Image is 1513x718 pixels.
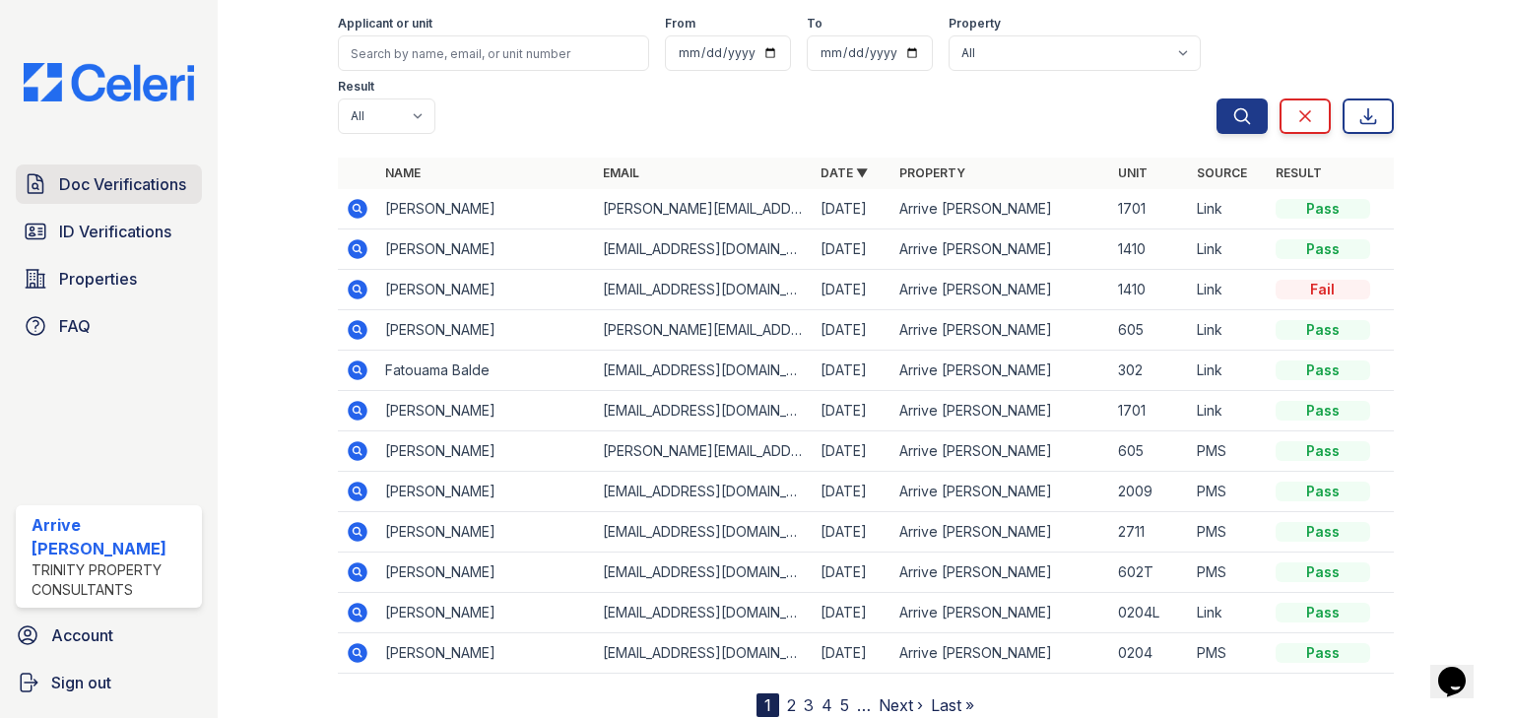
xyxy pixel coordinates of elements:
[595,351,813,391] td: [EMAIL_ADDRESS][DOMAIN_NAME]
[377,553,595,593] td: [PERSON_NAME]
[891,431,1109,472] td: Arrive [PERSON_NAME]
[1118,165,1148,180] a: Unit
[1110,391,1189,431] td: 1701
[1189,633,1268,674] td: PMS
[595,391,813,431] td: [EMAIL_ADDRESS][DOMAIN_NAME]
[338,79,374,95] label: Result
[59,314,91,338] span: FAQ
[377,633,595,674] td: [PERSON_NAME]
[51,671,111,694] span: Sign out
[16,164,202,204] a: Doc Verifications
[595,593,813,633] td: [EMAIL_ADDRESS][DOMAIN_NAME]
[1189,553,1268,593] td: PMS
[949,16,1001,32] label: Property
[377,593,595,633] td: [PERSON_NAME]
[1110,351,1189,391] td: 302
[813,391,891,431] td: [DATE]
[595,553,813,593] td: [EMAIL_ADDRESS][DOMAIN_NAME]
[1189,472,1268,512] td: PMS
[891,633,1109,674] td: Arrive [PERSON_NAME]
[804,695,814,715] a: 3
[595,229,813,270] td: [EMAIL_ADDRESS][DOMAIN_NAME]
[813,351,891,391] td: [DATE]
[377,310,595,351] td: [PERSON_NAME]
[756,693,779,717] div: 1
[59,220,171,243] span: ID Verifications
[59,172,186,196] span: Doc Verifications
[1189,351,1268,391] td: Link
[8,63,210,101] img: CE_Logo_Blue-a8612792a0a2168367f1c8372b55b34899dd931a85d93a1a3d3e32e68fde9ad4.png
[857,693,871,717] span: …
[595,431,813,472] td: [PERSON_NAME][EMAIL_ADDRESS][PERSON_NAME][DOMAIN_NAME]
[813,229,891,270] td: [DATE]
[1189,431,1268,472] td: PMS
[813,472,891,512] td: [DATE]
[32,560,194,600] div: Trinity Property Consultants
[1189,229,1268,270] td: Link
[1276,401,1370,421] div: Pass
[807,16,822,32] label: To
[1276,199,1370,219] div: Pass
[1197,165,1247,180] a: Source
[891,270,1109,310] td: Arrive [PERSON_NAME]
[595,270,813,310] td: [EMAIL_ADDRESS][DOMAIN_NAME]
[1189,310,1268,351] td: Link
[1110,553,1189,593] td: 602T
[1189,391,1268,431] td: Link
[603,165,639,180] a: Email
[377,229,595,270] td: [PERSON_NAME]
[1276,562,1370,582] div: Pass
[1110,310,1189,351] td: 605
[595,472,813,512] td: [EMAIL_ADDRESS][DOMAIN_NAME]
[665,16,695,32] label: From
[1110,633,1189,674] td: 0204
[822,695,832,715] a: 4
[1110,189,1189,229] td: 1701
[931,695,974,715] a: Last »
[377,431,595,472] td: [PERSON_NAME]
[377,391,595,431] td: [PERSON_NAME]
[16,212,202,251] a: ID Verifications
[8,663,210,702] button: Sign out
[1276,441,1370,461] div: Pass
[16,259,202,298] a: Properties
[879,695,923,715] a: Next ›
[813,270,891,310] td: [DATE]
[1110,431,1189,472] td: 605
[821,165,868,180] a: Date ▼
[813,512,891,553] td: [DATE]
[891,229,1109,270] td: Arrive [PERSON_NAME]
[1276,643,1370,663] div: Pass
[891,351,1109,391] td: Arrive [PERSON_NAME]
[1276,280,1370,299] div: Fail
[813,553,891,593] td: [DATE]
[377,512,595,553] td: [PERSON_NAME]
[338,16,432,32] label: Applicant or unit
[1189,270,1268,310] td: Link
[1276,360,1370,380] div: Pass
[8,616,210,655] a: Account
[1189,512,1268,553] td: PMS
[377,189,595,229] td: [PERSON_NAME]
[377,270,595,310] td: [PERSON_NAME]
[891,189,1109,229] td: Arrive [PERSON_NAME]
[891,391,1109,431] td: Arrive [PERSON_NAME]
[1110,472,1189,512] td: 2009
[385,165,421,180] a: Name
[1276,522,1370,542] div: Pass
[595,189,813,229] td: [PERSON_NAME][EMAIL_ADDRESS][DOMAIN_NAME]
[377,472,595,512] td: [PERSON_NAME]
[1276,482,1370,501] div: Pass
[16,306,202,346] a: FAQ
[377,351,595,391] td: Fatouama Balde
[1430,639,1493,698] iframe: chat widget
[1189,189,1268,229] td: Link
[1276,239,1370,259] div: Pass
[1110,229,1189,270] td: 1410
[1276,603,1370,622] div: Pass
[32,513,194,560] div: Arrive [PERSON_NAME]
[1276,165,1322,180] a: Result
[1276,320,1370,340] div: Pass
[899,165,965,180] a: Property
[595,310,813,351] td: [PERSON_NAME][EMAIL_ADDRESS][PERSON_NAME][DOMAIN_NAME]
